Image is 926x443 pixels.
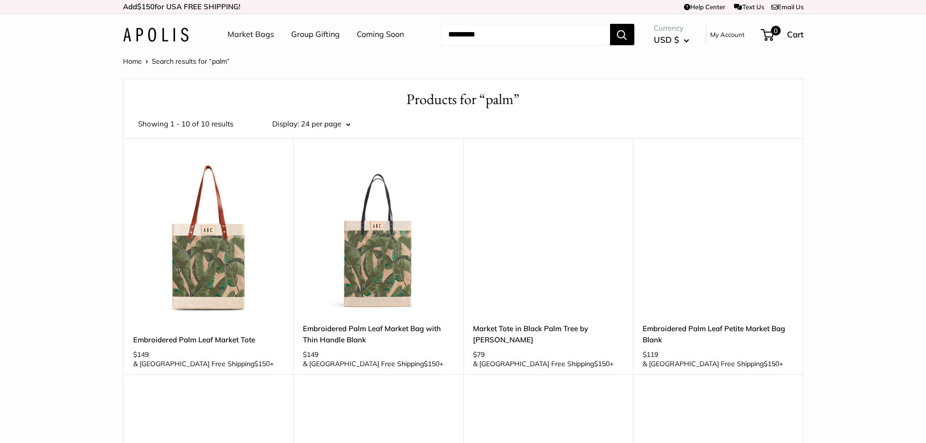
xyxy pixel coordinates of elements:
span: Currency [654,21,689,35]
span: $119 [643,350,658,359]
nav: Breadcrumb [123,55,230,68]
span: 24 per page [301,119,341,128]
a: Embroidered Palm Leaf Petite Market Bag Blank [643,323,793,346]
img: description_Each bag takes 8-hours to handcraft thanks to our artisan cooperative. [303,162,454,313]
a: My Account [710,29,745,40]
img: Apolis [123,28,189,42]
button: 24 per page [301,117,350,131]
span: & [GEOGRAPHIC_DATA] Free Shipping + [643,360,783,367]
img: Embroidered Palm Leaf Market Tote [133,162,284,313]
a: Coming Soon [357,27,404,42]
a: Group Gifting [291,27,340,42]
span: $79 [473,350,485,359]
a: Market Tote in Black Palm Tree by Amy LogsdonMarket Tote in Black Palm Tree by Amy Logsdon [473,162,624,313]
span: 0 [770,26,780,35]
a: Text Us [734,3,764,11]
a: Help Center [684,3,725,11]
span: $150 [764,359,779,368]
span: $149 [303,350,318,359]
span: & [GEOGRAPHIC_DATA] Free Shipping + [133,360,274,367]
a: Embroidered Palm Leaf Market Totedescription_A multi-layered motif with eight varying thread colors. [133,162,284,313]
a: description_Each bag takes 8-hours to handcraft thanks to our artisan cooperative.Embroidered Pal... [643,162,793,313]
span: Cart [787,29,804,39]
span: $150 [137,2,155,11]
a: Email Us [771,3,804,11]
span: $150 [254,359,270,368]
button: Search [610,24,634,45]
span: & [GEOGRAPHIC_DATA] Free Shipping + [303,360,443,367]
a: Embroidered Palm Leaf Market Tote [133,334,284,345]
a: 0 Cart [762,27,804,42]
a: Embroidered Palm Leaf Market Bag with Thin Handle Blank [303,323,454,346]
span: & [GEOGRAPHIC_DATA] Free Shipping + [473,360,613,367]
span: $150 [594,359,610,368]
button: USD $ [654,32,689,48]
h1: Products for “palm” [138,89,788,110]
span: USD $ [654,35,679,45]
a: Home [123,57,142,66]
a: Market Bags [227,27,274,42]
span: Search results for “palm” [152,57,230,66]
a: description_Each bag takes 8-hours to handcraft thanks to our artisan cooperative.description_A m... [303,162,454,313]
span: Showing 1 - 10 of 10 results [138,117,233,131]
a: Market Tote in Black Palm Tree by [PERSON_NAME] [473,323,624,346]
label: Display: [272,117,299,131]
input: Search... [440,24,610,45]
span: $150 [424,359,439,368]
span: $149 [133,350,149,359]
